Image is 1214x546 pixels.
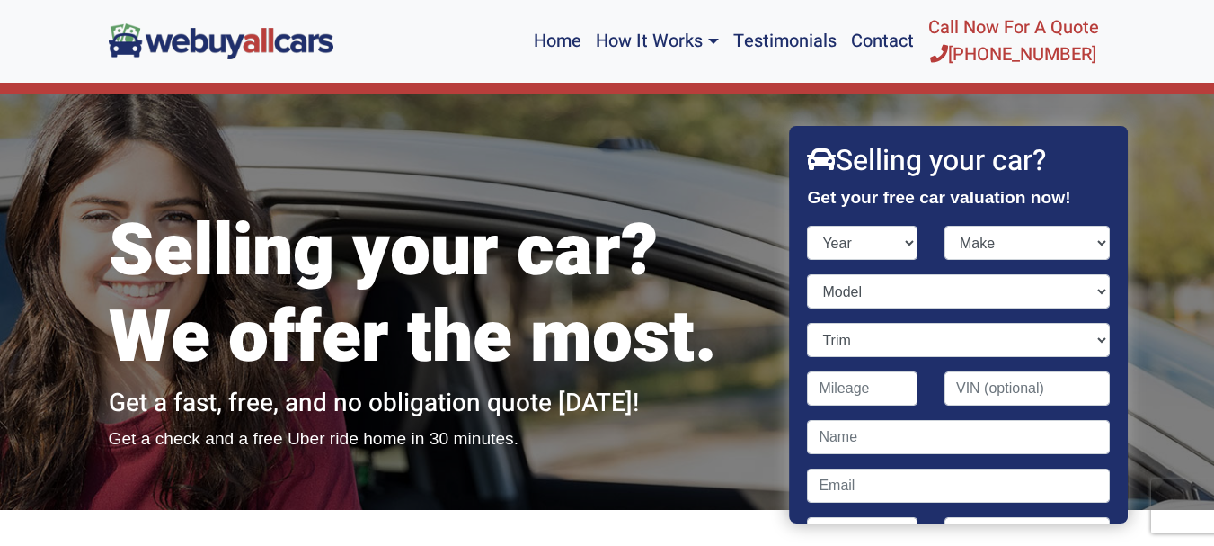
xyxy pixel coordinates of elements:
[944,371,1110,406] input: VIN (optional)
[109,426,765,452] p: Get a check and a free Uber ride home in 30 minutes.
[844,7,921,76] a: Contact
[109,209,765,381] h1: Selling your car? We offer the most.
[109,23,333,58] img: We Buy All Cars in NJ logo
[808,371,918,406] input: Mileage
[808,188,1071,207] strong: Get your free car valuation now!
[589,7,725,76] a: How It Works
[808,420,1110,454] input: Name
[527,7,589,76] a: Home
[921,7,1106,76] a: Call Now For A Quote[PHONE_NUMBER]
[808,469,1110,503] input: Email
[109,389,765,419] h2: Get a fast, free, and no obligation quote [DATE]!
[726,7,844,76] a: Testimonials
[808,144,1110,178] h2: Selling your car?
